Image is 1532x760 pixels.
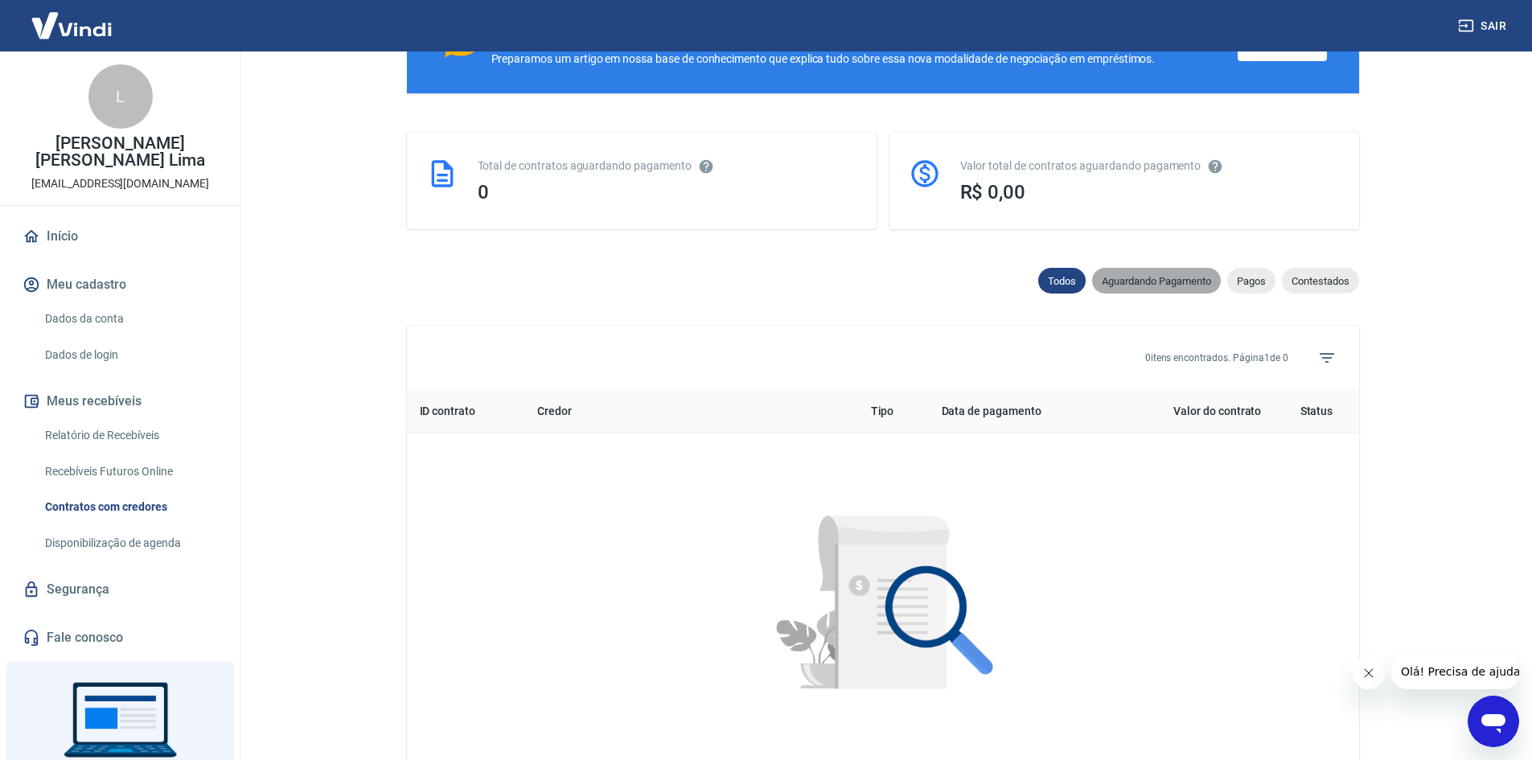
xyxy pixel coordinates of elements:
[524,390,857,433] th: Credor
[19,1,124,50] img: Vindi
[39,302,221,335] a: Dados da conta
[1227,275,1275,287] span: Pagos
[960,181,1026,203] span: R$ 0,00
[1391,654,1519,689] iframe: Mensagem da empresa
[1092,275,1221,287] span: Aguardando Pagamento
[1282,275,1359,287] span: Contestados
[491,51,1156,68] div: Preparamos um artigo em nossa base de conhecimento que explica tudo sobre essa nova modalidade de...
[88,64,153,129] div: L
[734,459,1032,757] img: Nenhum item encontrado
[39,419,221,452] a: Relatório de Recebíveis
[858,390,929,433] th: Tipo
[1038,275,1086,287] span: Todos
[39,455,221,488] a: Recebíveis Futuros Online
[19,267,221,302] button: Meu cadastro
[478,158,857,175] div: Total de contratos aguardando pagamento
[1282,268,1359,294] div: Contestados
[1145,351,1288,365] p: 0 itens encontrados. Página 1 de 0
[19,572,221,607] a: Segurança
[1110,390,1274,433] th: Valor do contrato
[19,219,221,254] a: Início
[1353,657,1385,689] iframe: Fechar mensagem
[698,158,714,175] svg: Esses contratos não se referem à Vindi, mas sim a outras instituições.
[39,527,221,560] a: Disponibilização de agenda
[1308,339,1346,377] span: Filtros
[39,339,221,372] a: Dados de login
[19,384,221,419] button: Meus recebíveis
[960,158,1340,175] div: Valor total de contratos aguardando pagamento
[1207,158,1223,175] svg: O valor comprometido não se refere a pagamentos pendentes na Vindi e sim como garantia a outras i...
[1227,268,1275,294] div: Pagos
[39,491,221,524] a: Contratos com credores
[929,390,1111,433] th: Data de pagamento
[1455,11,1513,41] button: Sair
[10,11,135,24] span: Olá! Precisa de ajuda?
[31,175,209,192] p: [EMAIL_ADDRESS][DOMAIN_NAME]
[407,390,525,433] th: ID contrato
[1038,268,1086,294] div: Todos
[1468,696,1519,747] iframe: Botão para abrir a janela de mensagens
[19,620,221,655] a: Fale conosco
[13,135,228,169] p: [PERSON_NAME] [PERSON_NAME] Lima
[1274,390,1358,433] th: Status
[1092,268,1221,294] div: Aguardando Pagamento
[478,181,857,203] div: 0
